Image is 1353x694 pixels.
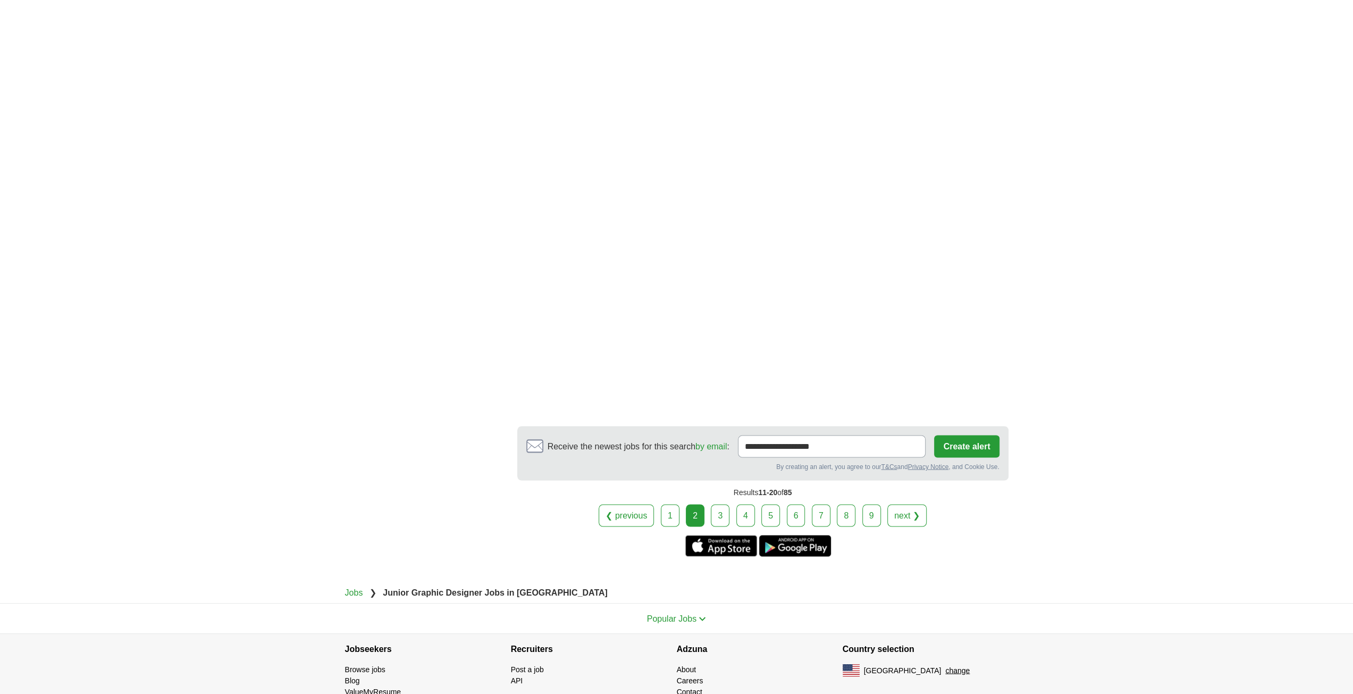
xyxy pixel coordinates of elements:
a: 6 [787,504,805,526]
a: by email [695,441,727,450]
img: US flag [843,664,860,676]
a: API [511,676,523,684]
button: change [945,665,970,676]
a: Blog [345,676,360,684]
a: T&Cs [881,463,897,470]
span: Receive the newest jobs for this search : [548,440,729,453]
h4: Country selection [843,634,1009,664]
div: 2 [686,504,704,526]
span: [GEOGRAPHIC_DATA] [864,665,942,676]
a: next ❯ [887,504,927,526]
a: 9 [862,504,881,526]
a: Careers [677,676,703,684]
a: Post a job [511,665,544,673]
a: Jobs [345,588,363,597]
a: Get the iPhone app [685,535,757,556]
a: Browse jobs [345,665,385,673]
div: Results of [517,480,1009,504]
a: 4 [736,504,755,526]
a: 1 [661,504,679,526]
a: ❮ previous [599,504,654,526]
span: ❯ [369,588,376,597]
a: 8 [837,504,855,526]
a: Privacy Notice [907,463,948,470]
strong: Junior Graphic Designer Jobs in [GEOGRAPHIC_DATA] [383,588,608,597]
a: 7 [812,504,830,526]
img: toggle icon [699,616,706,621]
a: 5 [761,504,780,526]
span: 11-20 [758,488,777,496]
button: Create alert [934,435,999,457]
span: 85 [784,488,792,496]
a: 3 [711,504,729,526]
a: About [677,665,696,673]
span: Popular Jobs [647,614,696,623]
div: By creating an alert, you agree to our and , and Cookie Use. [526,462,999,471]
a: Get the Android app [759,535,831,556]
